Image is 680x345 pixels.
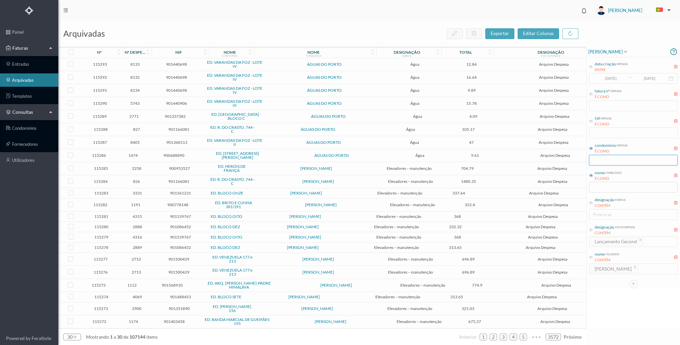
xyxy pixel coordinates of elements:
[152,270,206,275] span: 901500429
[486,191,601,196] span: Arquivo Despesa
[433,214,482,219] span: 368
[302,257,334,262] a: [PERSON_NAME]
[153,306,206,311] span: 901351890
[153,224,207,229] span: 901086452
[448,101,495,106] span: 15.78
[67,332,73,342] div: 30
[444,306,492,311] span: 321.03
[595,197,614,203] div: designação
[211,214,242,219] a: ED. BLOCO OITO
[595,94,622,100] div: É COMO
[289,235,321,240] a: [PERSON_NAME]
[63,8,68,13] i: icon: menu-fold
[394,50,420,55] div: designação
[495,166,609,171] span: Arquivo Despesa
[496,179,609,184] span: Arquivo Despesa
[287,245,319,250] a: [PERSON_NAME]
[152,202,204,207] span: 900778148
[595,203,626,209] div: CONTÉM
[564,332,582,342] li: Página Seguinte
[459,50,472,55] div: total
[151,62,203,67] span: 901440698
[497,202,609,207] span: Arquivo Despesa
[595,88,610,94] div: fatura nº
[121,319,146,324] span: 1174
[218,164,246,173] a: ED. HERÓIS DE FRANÇA
[368,214,429,219] span: Elevadores – manutenção
[81,245,121,250] span: 115278
[394,283,451,288] span: Elevadores – manutenção
[149,153,199,158] span: 900688890
[605,170,622,175] div: fornecedor
[499,75,609,80] span: Arquivo Despesa
[81,294,121,299] span: 115274
[149,114,201,119] span: 901337382
[124,224,150,229] span: 2888
[153,235,207,240] span: 901539767
[211,245,240,250] a: ED. BLOCO DEZ
[288,294,320,299] a: [PERSON_NAME]
[210,177,255,186] a: ED. R. DO CRASTO, 744 - C
[368,235,429,240] span: Elevadores – manutenção
[385,62,445,67] span: Água
[175,50,182,55] div: nif
[81,235,121,240] span: 115279
[499,88,609,93] span: Arquivo Despesa
[670,47,677,57] i: icon: question-circle-o
[122,75,147,80] span: 8132
[124,270,149,275] span: 2713
[446,202,494,207] span: 352.4
[306,54,321,57] div: fornecedor
[499,101,609,106] span: Arquivo Despesa
[380,270,441,275] span: Elevadores – manutenção
[500,332,507,342] a: 3
[366,245,427,250] span: Elevadores – manutenção
[124,166,149,171] span: 2258
[124,127,149,132] span: 827
[12,109,46,115] span: consultas
[301,127,335,132] a: ÁGUAS DO PORTO
[86,334,109,340] span: mostrando
[595,148,628,154] div: É COMO
[431,224,480,229] span: 332.32
[81,127,120,132] span: 115288
[444,257,493,262] span: 696.89
[81,140,119,145] span: 115287
[546,332,561,342] a: 3572
[153,166,207,171] span: 900953527
[81,270,120,275] span: 115276
[595,142,616,148] div: condomínio
[564,334,582,340] span: próximo
[320,283,352,288] a: [PERSON_NAME]
[211,235,242,240] a: ED. BLOCO OITO
[546,334,561,340] li: 3572
[501,319,609,324] span: Arquivo Despesa
[124,257,149,262] span: 2712
[503,283,609,288] span: Arquivo Despesa
[207,60,262,69] a: ED. VARANDAS DA FOZ - LOTE IV
[152,257,206,262] span: 901500429
[222,54,238,57] div: condomínio
[595,121,612,127] div: É COMO
[450,114,497,119] span: 4.09
[448,75,495,80] span: 16.64
[510,334,517,340] li: 4
[538,50,564,55] div: designação
[307,75,342,80] a: ÁGUAS DO PORTO
[530,332,543,336] span: •••
[502,153,609,158] span: Arquivo Despesa
[81,214,121,219] span: 115281
[208,281,271,290] a: ED. ARQ. [PERSON_NAME]-PADRE HIMALAYA
[595,230,635,236] div: CONTÉM
[153,191,207,196] span: 901561231
[510,332,517,342] a: 4
[483,245,597,250] span: Arquivo Despesa
[124,179,149,184] span: 826
[11,45,47,51] span: Faturas
[588,48,628,56] span: [PERSON_NAME]
[459,334,477,340] span: anterior
[122,88,147,93] span: 8134
[614,224,635,229] div: status entrada
[302,270,334,275] a: [PERSON_NAME]
[207,86,262,95] a: ED. VARANDAS DA FOZ - LOTE IV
